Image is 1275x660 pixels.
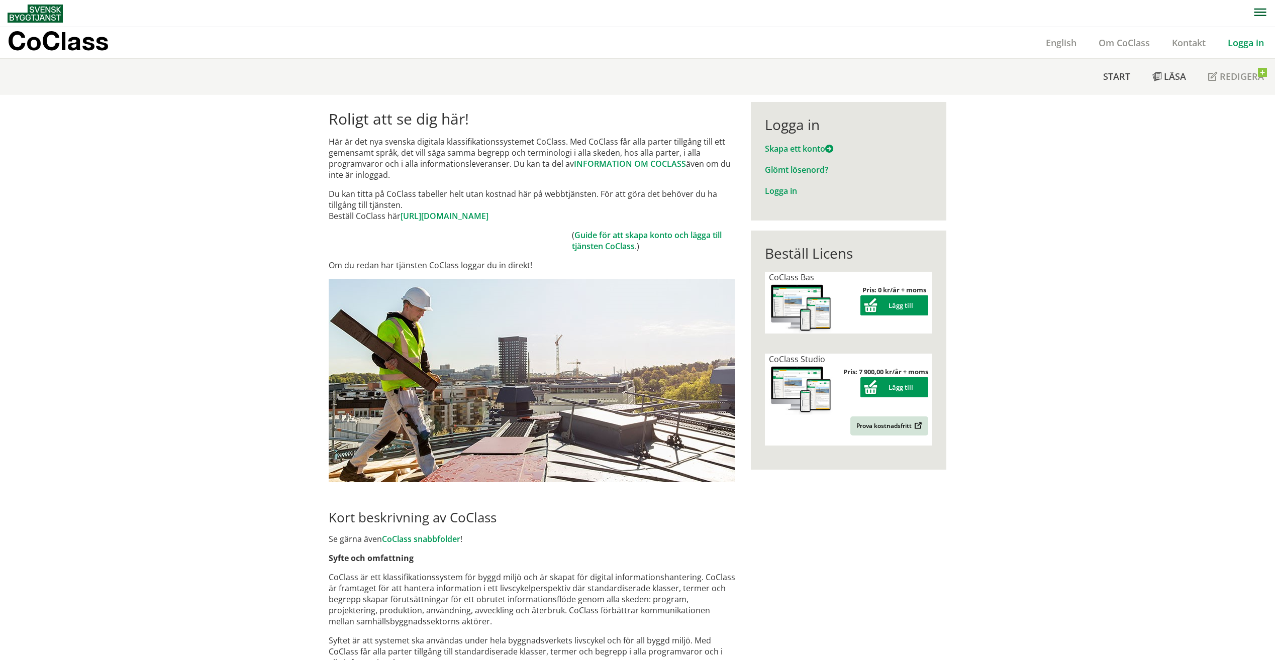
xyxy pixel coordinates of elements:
button: Lägg till [860,377,928,397]
img: Outbound.png [913,422,922,429]
a: CoClass snabbfolder [382,533,460,544]
img: coclass-license.jpg [769,283,833,334]
a: Guide för att skapa konto och lägga till tjänsten CoClass [572,230,722,252]
p: Här är det nya svenska digitala klassifikationssystemet CoClass. Med CoClass får alla parter till... [329,136,735,180]
a: Om CoClass [1088,37,1161,49]
a: Start [1092,59,1141,94]
div: Logga in [765,116,932,133]
p: Om du redan har tjänsten CoClass loggar du in direkt! [329,260,735,271]
img: coclass-license.jpg [769,365,833,415]
span: Start [1103,70,1130,82]
a: English [1035,37,1088,49]
a: Logga in [765,185,797,196]
strong: Syfte och omfattning [329,553,414,564]
span: CoClass Studio [769,354,825,365]
h2: Kort beskrivning av CoClass [329,509,735,525]
a: [URL][DOMAIN_NAME] [401,210,488,222]
a: Lägg till [860,383,928,392]
a: Prova kostnadsfritt [850,416,928,435]
a: Logga in [1217,37,1275,49]
p: CoClass [8,35,109,47]
td: ( .) [572,230,735,252]
strong: Pris: 0 kr/år + moms [862,285,926,294]
button: Lägg till [860,295,928,315]
strong: Pris: 7 900,00 kr/år + moms [843,367,928,376]
p: CoClass är ett klassifikationssystem för byggd miljö och är skapat för digital informationshanter... [329,572,735,627]
a: Skapa ett konto [765,143,833,154]
a: Glömt lösenord? [765,164,828,175]
a: CoClass [8,27,130,58]
p: Se gärna även ! [329,533,735,544]
a: Lägg till [860,301,928,310]
a: INFORMATION OM COCLASS [574,158,686,169]
p: Du kan titta på CoClass tabeller helt utan kostnad här på webbtjänsten. För att göra det behöver ... [329,188,735,222]
div: Beställ Licens [765,245,932,262]
img: login.jpg [329,279,735,482]
a: Läsa [1141,59,1197,94]
a: Kontakt [1161,37,1217,49]
span: Läsa [1164,70,1186,82]
span: CoClass Bas [769,272,814,283]
img: Svensk Byggtjänst [8,5,63,23]
h1: Roligt att se dig här! [329,110,735,128]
